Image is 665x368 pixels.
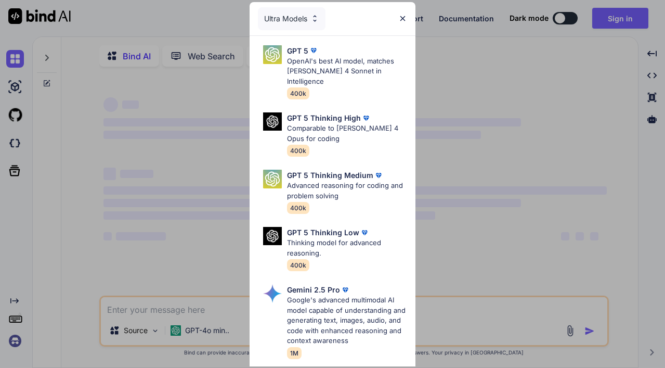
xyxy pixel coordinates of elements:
[263,227,282,245] img: Pick Models
[361,113,371,123] img: premium
[287,295,408,346] p: Google's advanced multimodal AI model capable of understanding and generating text, images, audio...
[263,45,282,64] img: Pick Models
[263,112,282,131] img: Pick Models
[359,227,370,238] img: premium
[287,227,359,238] p: GPT 5 Thinking Low
[373,170,384,181] img: premium
[263,170,282,188] img: Pick Models
[287,202,309,214] span: 400k
[287,347,302,359] span: 1M
[287,145,309,157] span: 400k
[287,45,308,56] p: GPT 5
[287,181,408,201] p: Advanced reasoning for coding and problem solving
[263,284,282,303] img: Pick Models
[287,170,373,181] p: GPT 5 Thinking Medium
[287,238,408,258] p: Thinking model for advanced reasoning.
[287,112,361,123] p: GPT 5 Thinking High
[287,259,309,271] span: 400k
[398,14,407,23] img: close
[308,45,319,56] img: premium
[310,14,319,23] img: Pick Models
[340,285,350,295] img: premium
[287,56,408,87] p: OpenAI's best AI model, matches [PERSON_NAME] 4 Sonnet in Intelligence
[258,7,325,30] div: Ultra Models
[287,87,309,99] span: 400k
[287,123,408,144] p: Comparable to [PERSON_NAME] 4 Opus for coding
[287,284,340,295] p: Gemini 2.5 Pro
